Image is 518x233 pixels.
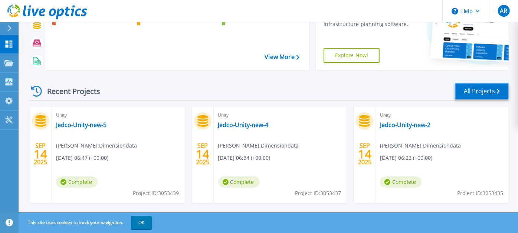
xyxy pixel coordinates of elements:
[295,189,341,197] span: Project ID: 3053437
[218,142,299,150] span: [PERSON_NAME] , Dimensiondata
[358,151,371,157] span: 14
[218,177,260,188] span: Complete
[29,82,110,100] div: Recent Projects
[380,111,504,119] span: Unity
[380,177,422,188] span: Complete
[56,121,106,129] a: Jedco-Unity-new-5
[56,154,108,162] span: [DATE] 06:47 (+00:00)
[33,140,47,168] div: SEP 2025
[56,177,98,188] span: Complete
[196,151,209,157] span: 14
[56,111,180,119] span: Unity
[131,216,152,229] button: OK
[218,121,269,129] a: Jedco-Unity-new-4
[133,189,179,197] span: Project ID: 3053439
[34,151,47,157] span: 14
[380,154,432,162] span: [DATE] 06:22 (+00:00)
[457,189,503,197] span: Project ID: 3053435
[265,54,299,61] a: View More
[218,154,271,162] span: [DATE] 06:34 (+00:00)
[380,121,430,129] a: Jedco-Unity-new-2
[500,8,507,14] span: AR
[324,48,380,63] a: Explore Now!
[56,142,137,150] span: [PERSON_NAME] , Dimensiondata
[358,140,372,168] div: SEP 2025
[380,142,461,150] span: [PERSON_NAME] , Dimensiondata
[218,111,342,119] span: Unity
[20,216,152,229] span: This site uses cookies to track your navigation.
[455,83,509,100] a: All Projects
[196,140,210,168] div: SEP 2025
